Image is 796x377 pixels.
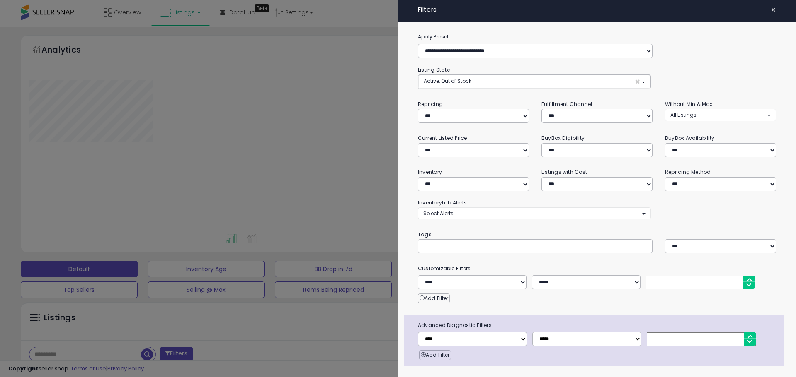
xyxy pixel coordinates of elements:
[412,230,782,239] small: Tags
[418,101,443,108] small: Repricing
[665,168,711,175] small: Repricing Method
[670,111,696,118] span: All Listings
[418,168,442,175] small: Inventory
[541,134,585,142] small: BuyBox Eligibility
[412,264,782,273] small: Customizable Filters
[418,207,651,219] button: Select Alerts
[665,134,714,142] small: BuyBox Availability
[412,321,784,330] span: Advanced Diagnostic Filters
[541,101,592,108] small: Fulfillment Channel
[665,109,776,121] button: All Listings
[419,350,451,360] button: Add Filter
[418,6,776,13] h4: Filters
[635,77,640,86] span: ×
[767,4,779,16] button: ×
[418,293,450,303] button: Add Filter
[418,66,450,73] small: Listing State
[665,101,713,108] small: Without Min & Max
[412,32,782,41] label: Apply Preset:
[418,75,650,89] button: Active, Out of Stock ×
[423,210,454,217] span: Select Alerts
[771,4,776,16] span: ×
[424,77,471,84] span: Active, Out of Stock
[418,199,467,206] small: InventoryLab Alerts
[418,134,467,142] small: Current Listed Price
[541,168,587,175] small: Listings with Cost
